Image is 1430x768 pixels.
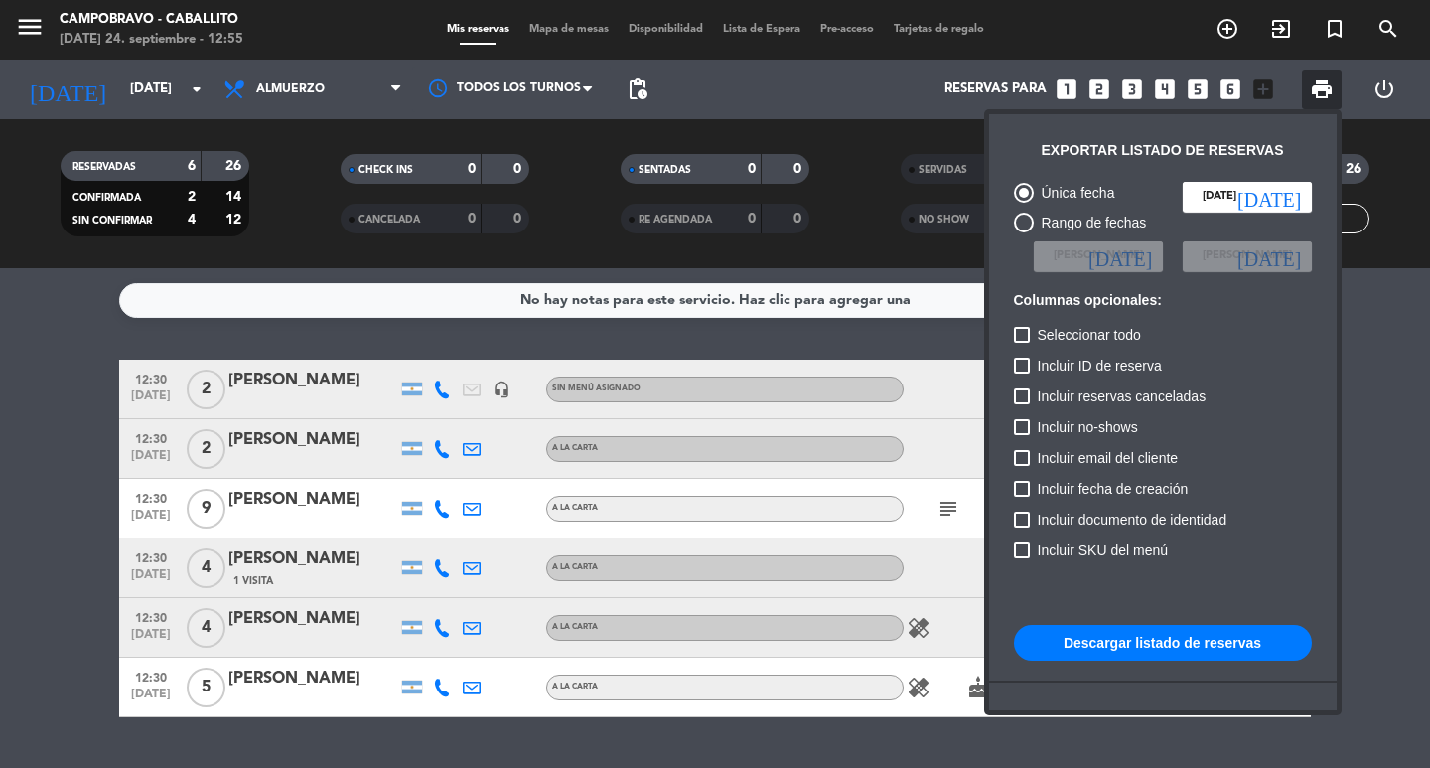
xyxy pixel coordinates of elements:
[1038,477,1189,501] span: Incluir fecha de creación
[1038,323,1141,347] span: Seleccionar todo
[1038,384,1207,408] span: Incluir reservas canceladas
[1042,139,1284,162] div: Exportar listado de reservas
[1038,508,1227,532] span: Incluir documento de identidad
[1014,292,1312,309] h6: Columnas opcionales:
[1088,246,1152,266] i: [DATE]
[1203,247,1292,265] span: [PERSON_NAME]
[1014,625,1312,661] button: Descargar listado de reservas
[1237,246,1301,266] i: [DATE]
[1237,187,1301,207] i: [DATE]
[1054,247,1143,265] span: [PERSON_NAME]
[1038,415,1138,439] span: Incluir no-shows
[1038,446,1179,470] span: Incluir email del cliente
[1034,212,1147,234] div: Rango de fechas
[1038,354,1162,378] span: Incluir ID de reserva
[1038,538,1169,562] span: Incluir SKU del menú
[1310,77,1334,101] span: print
[1034,182,1115,205] div: Única fecha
